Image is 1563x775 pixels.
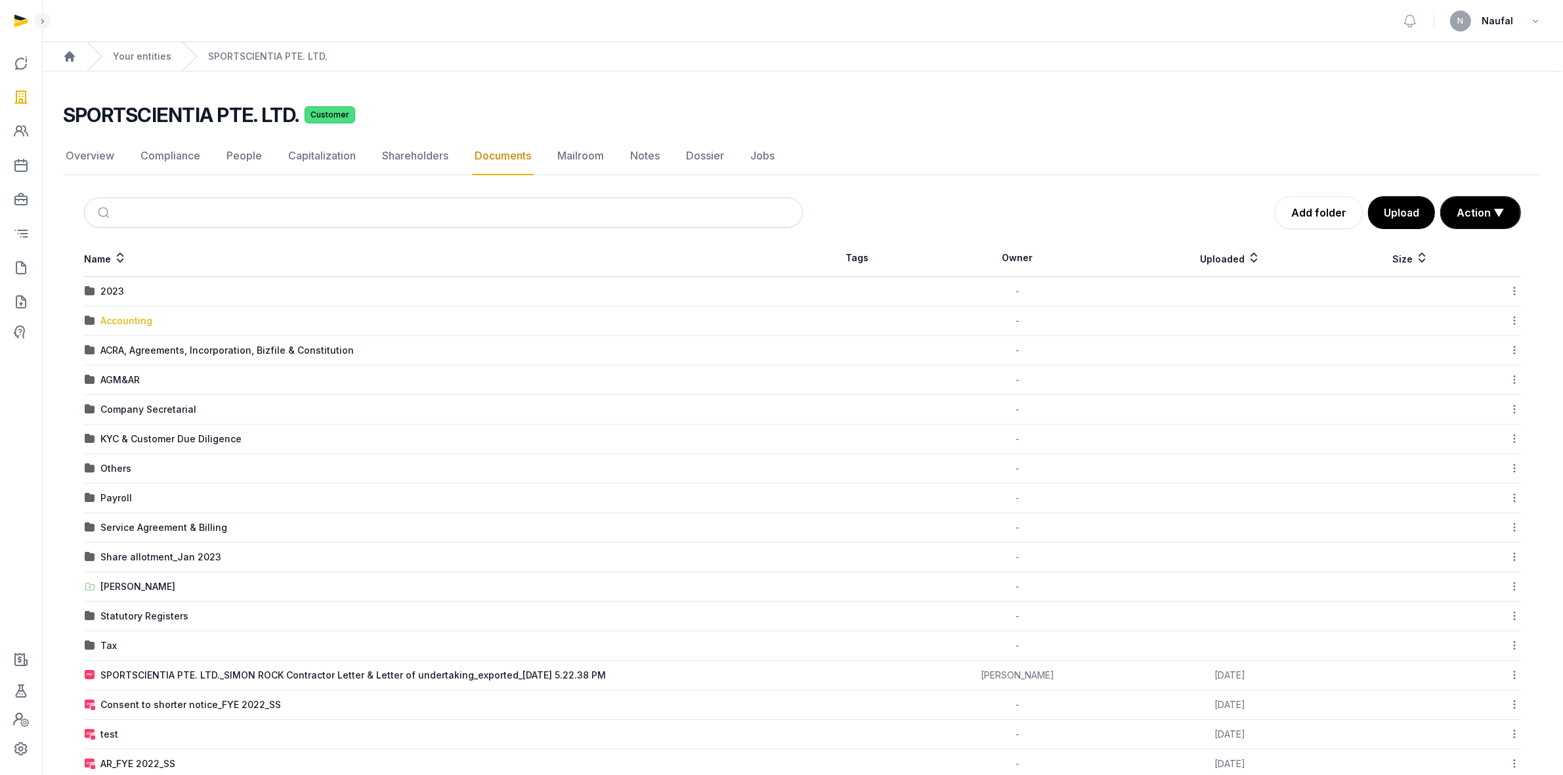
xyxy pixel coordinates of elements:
td: - [912,720,1123,749]
td: - [912,690,1123,720]
td: - [912,543,1123,572]
td: - [912,631,1123,661]
button: N [1450,10,1471,31]
th: Uploaded [1123,240,1338,277]
td: - [912,395,1123,425]
div: 2023 [100,285,124,298]
button: Action ▼ [1441,197,1520,228]
span: [DATE] [1215,728,1246,740]
nav: Tabs [63,137,1542,175]
button: Upload [1368,196,1435,229]
a: Documents [472,137,534,175]
th: Size [1338,240,1484,277]
span: [DATE] [1215,669,1246,681]
a: Your entities [113,50,171,63]
img: folder.svg [85,552,95,562]
span: Customer [305,106,355,123]
img: folder.svg [85,404,95,415]
a: Jobs [748,137,777,175]
img: pdf-locked.svg [85,700,95,710]
a: Compliance [138,137,203,175]
a: Capitalization [286,137,358,175]
h2: SPORTSCIENTIA PTE. LTD. [63,103,299,127]
th: Owner [912,240,1123,277]
div: Others [100,462,131,475]
img: pdf.svg [85,670,95,681]
div: Accounting [100,314,152,327]
span: N [1458,17,1464,25]
td: - [912,277,1123,306]
td: [PERSON_NAME] [912,661,1123,690]
img: folder.svg [85,493,95,503]
div: ACRA, Agreements, Incorporation, Bizfile & Constitution [100,344,354,357]
div: AR_FYE 2022_SS [100,757,175,770]
div: test [100,728,118,741]
a: Shareholders [379,137,451,175]
span: [DATE] [1215,758,1246,769]
nav: Breadcrumb [42,42,1563,72]
div: Consent to shorter notice_FYE 2022_SS [100,698,281,711]
td: - [912,425,1123,454]
div: [PERSON_NAME] [100,580,175,593]
a: Add folder [1275,196,1363,229]
a: SPORTSCIENTIA PTE. LTD. [208,50,328,63]
span: Naufal [1482,13,1513,29]
img: folder.svg [85,463,95,474]
th: Tags [803,240,912,277]
a: Dossier [683,137,727,175]
td: - [912,454,1123,484]
div: Payroll [100,492,132,505]
td: - [912,366,1123,395]
div: Company Secretarial [100,403,196,416]
td: - [912,484,1123,513]
img: folder.svg [85,640,95,651]
img: folder.svg [85,316,95,326]
div: Service Agreement & Billing [100,521,227,534]
div: Tax [100,639,117,652]
a: Notes [628,137,662,175]
img: folder-upload.svg [85,581,95,592]
a: People [224,137,265,175]
td: - [912,602,1123,631]
img: folder.svg [85,345,95,356]
div: Statutory Registers [100,610,188,623]
span: [DATE] [1215,699,1246,710]
img: folder.svg [85,375,95,385]
img: folder.svg [85,522,95,533]
div: KYC & Customer Due Diligence [100,432,242,446]
img: pdf-locked.svg [85,729,95,740]
img: folder.svg [85,286,95,297]
img: folder.svg [85,611,95,621]
td: - [912,513,1123,543]
div: Share allotment_Jan 2023 [100,551,221,564]
td: - [912,572,1123,602]
a: Overview [63,137,117,175]
td: - [912,336,1123,366]
button: Submit [90,198,121,227]
div: SPORTSCIENTIA PTE. LTD._SIMON ROCK Contractor Letter & Letter of undertaking_exported_[DATE] 5.22... [100,669,606,682]
a: Mailroom [555,137,607,175]
div: AGM&AR [100,373,140,387]
img: folder.svg [85,434,95,444]
th: Name [84,240,803,277]
td: - [912,306,1123,336]
img: pdf-locked.svg [85,759,95,769]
